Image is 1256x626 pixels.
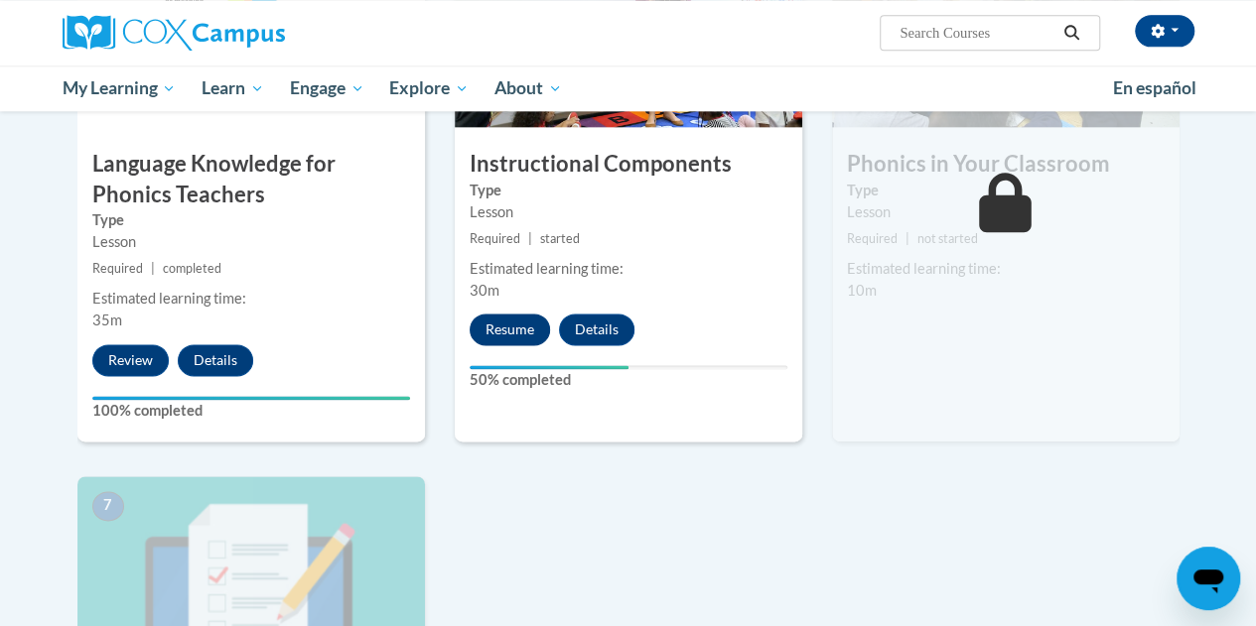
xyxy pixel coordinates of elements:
[1113,77,1196,98] span: En español
[62,76,176,100] span: My Learning
[470,369,787,391] label: 50% completed
[92,491,124,521] span: 7
[482,65,575,111] a: About
[92,344,169,376] button: Review
[92,209,410,231] label: Type
[92,231,410,253] div: Lesson
[48,65,1209,111] div: Main menu
[1177,547,1240,610] iframe: Button to launch messaging window
[540,231,580,246] span: started
[559,313,634,345] button: Details
[455,149,802,180] h3: Instructional Components
[1135,15,1194,47] button: Account Settings
[189,65,277,111] a: Learn
[847,231,898,246] span: Required
[528,231,532,246] span: |
[92,396,410,400] div: Your progress
[898,21,1056,45] input: Search Courses
[917,231,978,246] span: not started
[1100,67,1209,109] a: En español
[470,180,787,201] label: Type
[470,365,628,369] div: Your progress
[277,65,377,111] a: Engage
[178,344,253,376] button: Details
[847,258,1165,280] div: Estimated learning time:
[470,231,520,246] span: Required
[63,15,285,51] img: Cox Campus
[290,76,364,100] span: Engage
[1056,21,1086,45] button: Search
[376,65,482,111] a: Explore
[494,76,562,100] span: About
[470,258,787,280] div: Estimated learning time:
[470,313,550,345] button: Resume
[151,261,155,276] span: |
[389,76,469,100] span: Explore
[163,261,221,276] span: completed
[832,149,1180,180] h3: Phonics in Your Classroom
[92,288,410,310] div: Estimated learning time:
[202,76,264,100] span: Learn
[92,400,410,422] label: 100% completed
[847,201,1165,223] div: Lesson
[847,282,877,299] span: 10m
[92,312,122,328] span: 35m
[906,231,909,246] span: |
[470,201,787,223] div: Lesson
[63,15,420,51] a: Cox Campus
[470,282,499,299] span: 30m
[92,261,143,276] span: Required
[847,180,1165,201] label: Type
[77,149,425,210] h3: Language Knowledge for Phonics Teachers
[50,65,190,111] a: My Learning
